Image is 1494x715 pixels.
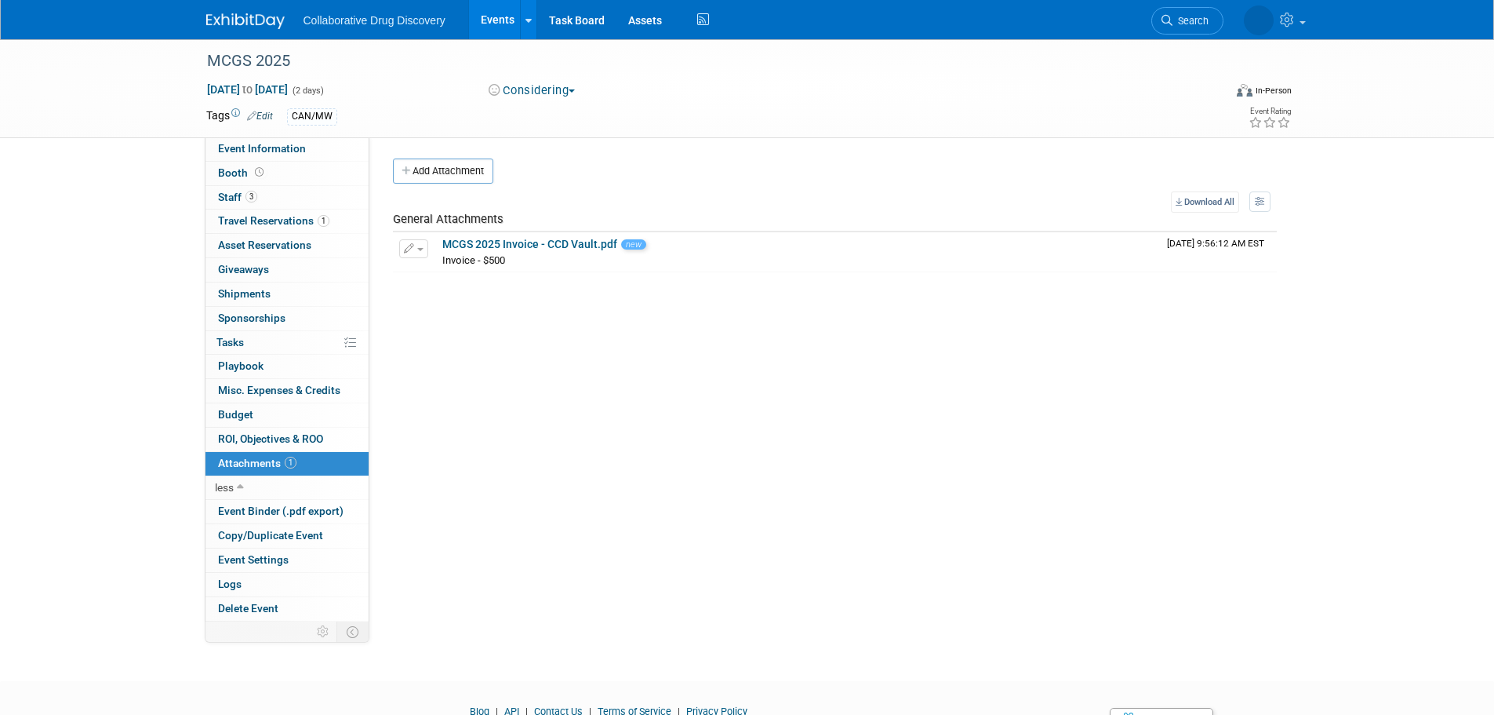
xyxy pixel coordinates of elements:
a: Misc. Expenses & Credits [205,379,369,403]
span: Misc. Expenses & Credits [218,384,340,396]
span: new [621,239,646,250]
td: Tags [206,108,273,126]
div: MCGS 2025 [202,47,1200,75]
span: Delete Event [218,602,278,615]
span: ROI, Objectives & ROO [218,432,323,445]
a: Logs [205,573,369,596]
a: Staff3 [205,186,369,210]
div: In-Person [1255,85,1292,97]
a: Shipments [205,283,369,306]
div: Event Rating [1249,108,1291,115]
button: Considering [483,82,581,99]
a: Budget [205,403,369,427]
span: 1 [285,457,296,469]
a: Playbook [205,355,369,378]
img: Format-Inperson.png [1237,84,1252,97]
span: Collaborative Drug Discovery [304,14,445,27]
span: Sponsorships [218,312,285,324]
span: Staff [218,191,257,203]
a: Sponsorships [205,307,369,330]
span: Budget [218,408,253,421]
a: Travel Reservations1 [205,210,369,233]
span: Invoice - $500 [442,254,505,266]
a: Copy/Duplicate Event [205,524,369,548]
span: Asset Reservations [218,239,311,251]
span: Event Information [218,142,306,155]
span: Attachments [218,457,296,469]
span: Booth not reserved yet [252,166,267,178]
span: Shipments [218,287,271,300]
span: 1 [318,215,329,227]
span: Event Settings [218,553,289,566]
div: CAN/MW [287,108,337,125]
a: ROI, Objectives & ROO [205,428,369,451]
img: Juan Gijzelaar [1244,5,1274,35]
span: (2 days) [291,86,324,96]
span: [DATE] [DATE] [206,82,289,97]
a: Giveaways [205,258,369,282]
a: Event Information [205,137,369,161]
a: Attachments1 [205,452,369,476]
span: to [240,83,255,96]
a: Asset Reservations [205,234,369,257]
a: Tasks [205,331,369,355]
a: Delete Event [205,597,369,621]
td: Toggle Event Tabs [336,622,369,642]
td: Upload Timestamp [1161,232,1277,272]
a: less [205,476,369,500]
img: ExhibitDay [206,13,285,29]
div: Event Format [1131,82,1292,105]
span: Upload Timestamp [1167,238,1264,249]
span: Event Binder (.pdf export) [218,505,344,517]
span: Playbook [218,359,264,372]
td: Personalize Event Tab Strip [310,622,337,642]
span: Giveaways [218,263,269,275]
a: Search [1151,7,1223,35]
span: 3 [245,191,257,202]
span: Search [1172,15,1209,27]
a: Download All [1171,192,1239,213]
span: Logs [218,578,242,590]
a: Event Settings [205,549,369,572]
a: Event Binder (.pdf export) [205,500,369,523]
span: General Attachments [393,212,503,226]
span: Copy/Duplicate Event [218,529,323,542]
span: Travel Reservations [218,214,329,227]
button: Add Attachment [393,159,493,184]
a: MCGS 2025 Invoice - CCD Vault.pdf [442,238,617,250]
a: Booth [205,162,369,185]
span: Tasks [216,336,244,348]
span: less [215,481,234,494]
span: Booth [218,166,267,179]
a: Edit [247,111,273,122]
